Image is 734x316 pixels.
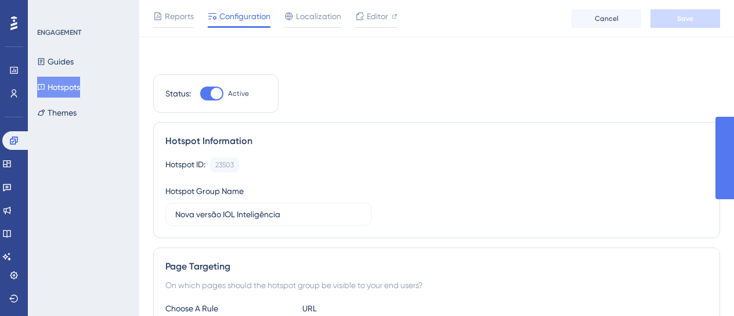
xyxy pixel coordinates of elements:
[367,9,388,23] span: Editor
[37,102,77,123] button: Themes
[165,87,191,100] div: Status:
[165,9,194,23] span: Reports
[302,301,430,315] div: URL
[219,9,270,23] span: Configuration
[37,51,74,72] button: Guides
[296,9,341,23] span: Localization
[165,157,205,173] div: Hotspot ID:
[572,9,641,28] button: Cancel
[165,278,708,292] div: On which pages should the hotspot group be visible to your end users?
[595,14,619,23] span: Cancel
[165,301,293,315] div: Choose A Rule
[165,134,708,148] div: Hotspot Information
[650,9,720,28] button: Save
[685,270,720,305] iframe: UserGuiding AI Assistant Launcher
[228,89,249,98] span: Active
[165,184,244,198] div: Hotspot Group Name
[165,260,708,274] div: Page Targeting
[37,77,80,98] button: Hotspots
[175,208,362,221] input: Type your Hotspot Group Name here
[677,14,693,23] span: Save
[215,160,234,170] div: 23503
[37,28,81,37] div: ENGAGEMENT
